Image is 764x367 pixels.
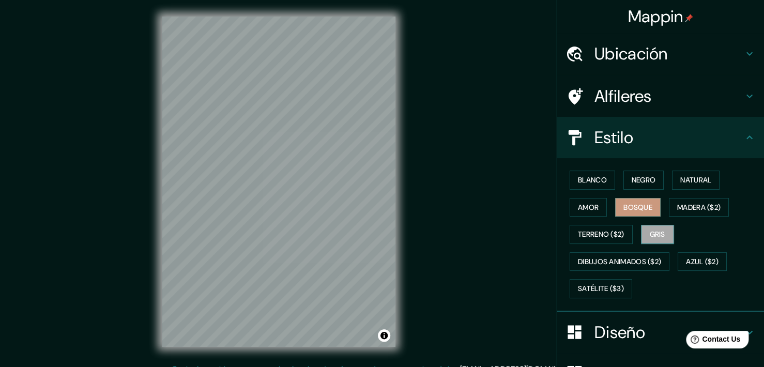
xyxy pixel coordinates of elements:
[615,198,661,217] button: Bosque
[162,17,395,347] canvas: Map
[594,322,743,343] h4: Diseño
[557,33,764,74] div: Ubicación
[678,252,727,271] button: Azul ($2)
[672,171,720,190] button: Natural
[594,86,743,106] h4: Alfileres
[594,43,743,64] h4: Ubicación
[570,252,669,271] button: Dibujos animados ($2)
[570,198,607,217] button: Amor
[672,327,753,356] iframe: Help widget launcher
[557,117,764,158] div: Estilo
[641,225,674,244] button: Gris
[685,14,693,22] img: pin-icon.png
[570,225,633,244] button: Terreno ($2)
[594,127,743,148] h4: Estilo
[570,279,632,298] button: Satélite ($3)
[669,198,729,217] button: Madera ($2)
[557,75,764,117] div: Alfileres
[570,171,615,190] button: Blanco
[557,312,764,353] div: Diseño
[628,6,694,27] h4: Mappin
[378,329,390,342] button: Toggle attribution
[623,171,664,190] button: Negro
